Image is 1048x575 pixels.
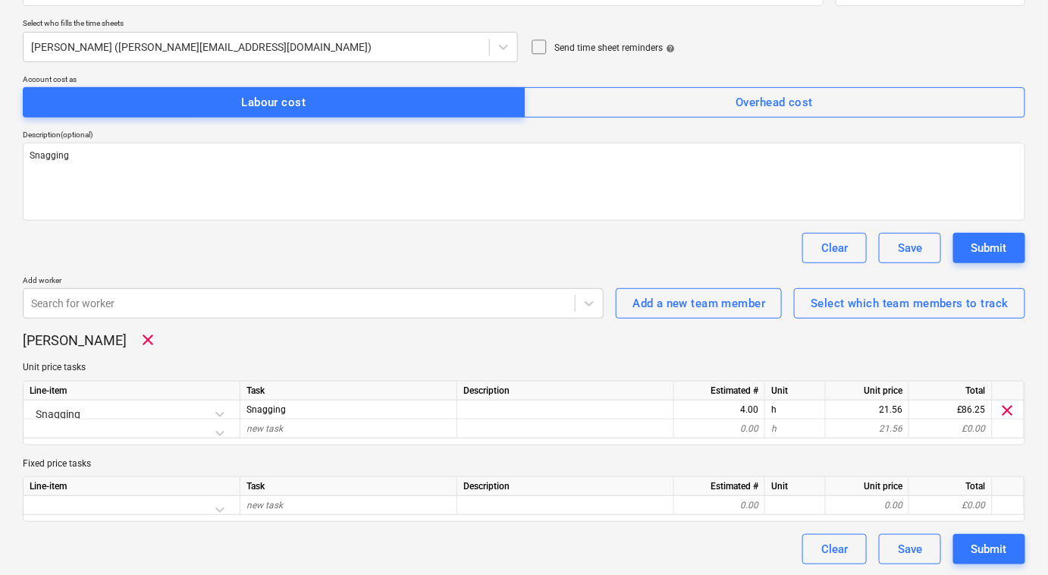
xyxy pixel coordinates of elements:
[909,382,993,401] div: Total
[802,233,867,263] button: Clear
[24,477,240,496] div: Line-item
[680,419,758,438] div: 0.00
[674,477,765,496] div: Estimated #
[953,233,1025,263] button: Submit
[909,496,993,515] div: £0.00
[246,423,283,434] span: new task
[23,361,1025,374] p: Unit price tasks
[524,87,1026,118] button: Overhead cost
[663,44,675,53] span: help
[736,93,813,112] div: Overhead cost
[765,382,826,401] div: Unit
[632,294,765,313] div: Add a new team member
[898,238,922,258] div: Save
[674,382,765,401] div: Estimated #
[765,477,826,496] div: Unit
[139,331,157,349] span: Remove worker
[680,496,758,515] div: 0.00
[23,18,518,28] div: Select who fills the time sheets
[826,382,909,401] div: Unit price
[240,477,457,496] div: Task
[24,382,240,401] div: Line-item
[802,534,867,564] button: Clear
[879,534,941,564] button: Save
[246,500,283,511] span: new task
[971,539,1007,559] div: Submit
[898,539,922,559] div: Save
[457,477,674,496] div: Description
[832,419,902,438] div: 21.56
[909,401,993,419] div: £86.25
[765,401,826,419] div: h
[999,401,1017,419] span: clear
[832,401,902,419] div: 21.56
[23,331,127,350] p: [PERSON_NAME]
[616,288,782,319] button: Add a new team member
[457,382,674,401] div: Description
[953,534,1025,564] button: Submit
[765,419,826,438] div: h
[821,539,848,559] div: Clear
[971,238,1007,258] div: Submit
[909,419,993,438] div: £0.00
[972,502,1048,575] iframe: Chat Widget
[23,74,1025,84] div: Account cost as
[821,238,848,258] div: Clear
[240,382,457,401] div: Task
[23,130,1025,140] div: Description (optional)
[680,401,758,419] div: 4.00
[879,233,941,263] button: Save
[246,404,286,415] span: Snagging
[23,275,604,288] p: Add worker
[909,477,993,496] div: Total
[241,93,306,112] div: Labour cost
[23,457,1025,470] p: Fixed price tasks
[23,143,1025,221] textarea: Snagging
[23,87,525,118] button: Labour cost
[811,294,1009,313] div: Select which team members to track
[832,496,902,515] div: 0.00
[794,288,1025,319] button: Select which team members to track
[554,42,675,55] div: Send time sheet reminders
[826,477,909,496] div: Unit price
